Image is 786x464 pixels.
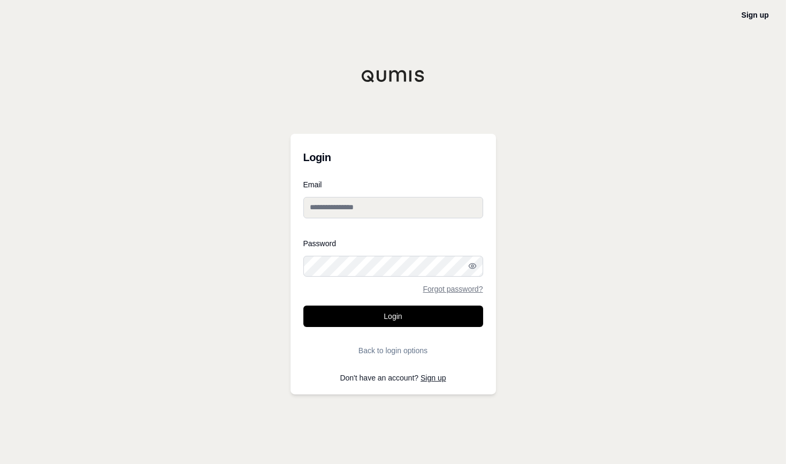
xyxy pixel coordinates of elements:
[361,70,425,82] img: Qumis
[421,374,446,382] a: Sign up
[303,306,483,327] button: Login
[423,285,483,293] a: Forgot password?
[303,181,483,188] label: Email
[303,374,483,382] p: Don't have an account?
[303,147,483,168] h3: Login
[303,340,483,361] button: Back to login options
[742,11,769,19] a: Sign up
[303,240,483,247] label: Password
